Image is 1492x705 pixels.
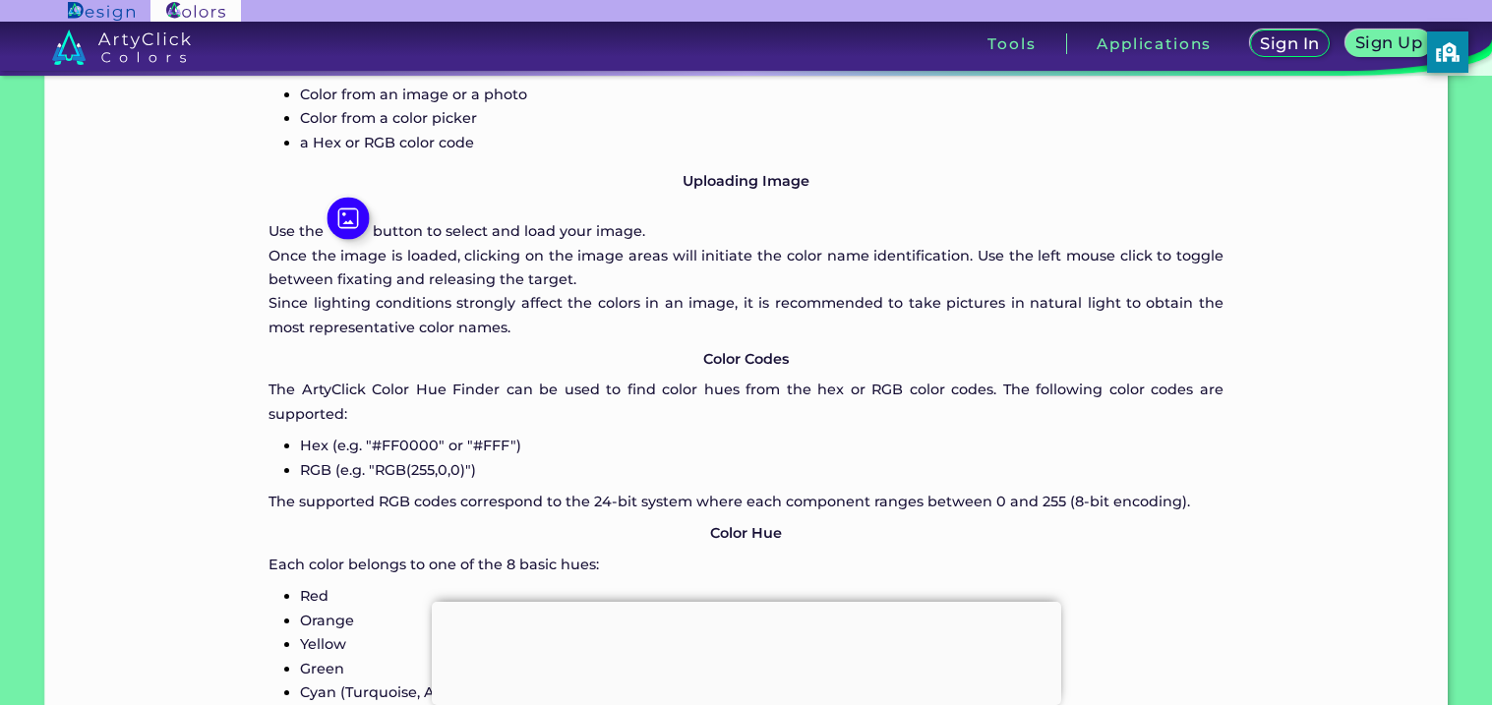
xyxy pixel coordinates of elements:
p: Yellow [300,632,1223,656]
p: Color Codes [269,347,1223,371]
p: The ArtyClick Color Hue Finder can be used to find color hues from the hex or RGB color codes. Th... [269,378,1223,426]
h3: Applications [1097,36,1212,51]
h5: Sign In [1263,36,1316,51]
p: The supported RGB codes correspond to the 24-bit system where each component ranges between 0 and... [269,490,1223,513]
p: Orange [300,609,1223,632]
img: icon_image_white.svg [328,197,370,239]
h5: Sign Up [1358,35,1419,50]
p: Color from a color picker [300,106,1223,130]
p: Use the button to select and load your image. [269,201,1223,243]
p: Since lighting conditions strongly affect the colors in an image, it is recommended to take pictu... [269,291,1223,339]
p: a Hex or RGB color code [300,131,1223,154]
a: Sign Up [1350,31,1428,56]
p: Color Hue [269,521,1223,545]
button: privacy banner [1427,31,1468,73]
p: Red [300,584,1223,608]
p: RGB (e.g. "RGB(255,0,0)") [300,458,1223,482]
p: Each color belongs to one of the 8 basic hues: [269,553,1223,576]
iframe: Advertisement [432,602,1061,700]
img: logo_artyclick_colors_white.svg [52,29,191,65]
p: Cyan (Turquoise, Aqua) [300,680,1223,704]
a: Sign In [1254,31,1326,56]
h3: Tools [987,36,1036,51]
p: Hex (e.g. "#FF0000" or "#FFF") [300,434,1223,457]
img: ArtyClick Design logo [68,2,134,21]
p: Green [300,657,1223,680]
p: Once the image is loaded, clicking on the image areas will initiate the color name identification... [269,244,1223,292]
p: Color from an image or a photo [300,83,1223,106]
p: Uploading Image [269,169,1223,193]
